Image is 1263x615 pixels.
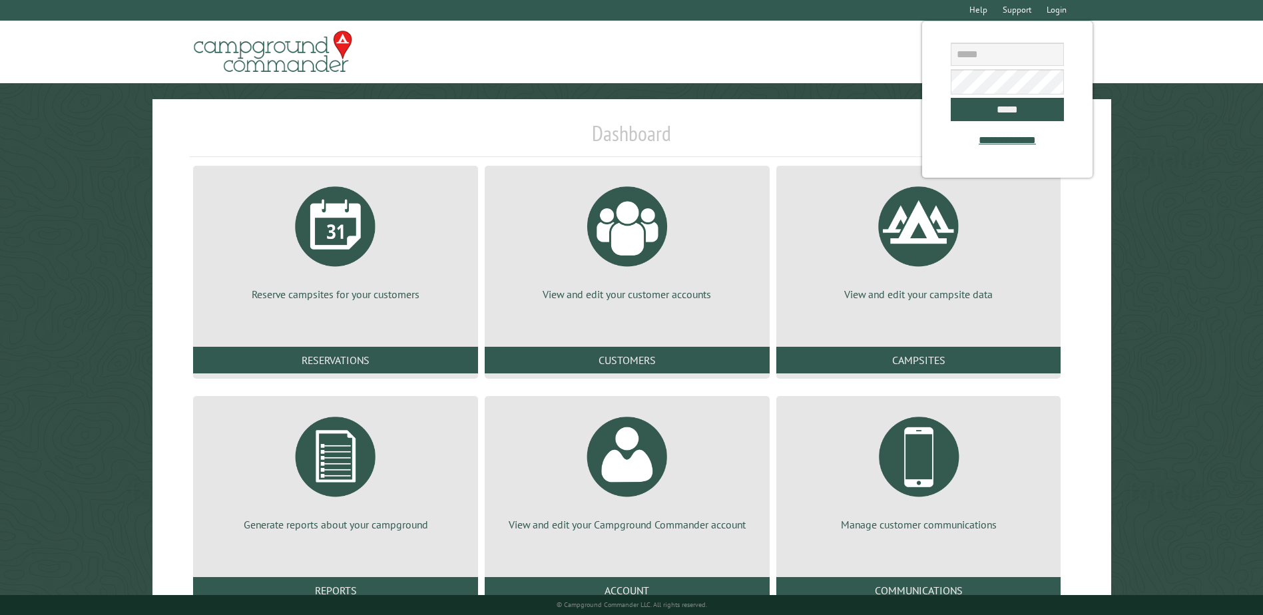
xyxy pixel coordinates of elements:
[501,407,754,532] a: View and edit your Campground Commander account
[501,176,754,302] a: View and edit your customer accounts
[209,287,462,302] p: Reserve campsites for your customers
[193,347,478,373] a: Reservations
[557,600,707,609] small: © Campground Commander LLC. All rights reserved.
[193,577,478,604] a: Reports
[190,26,356,78] img: Campground Commander
[776,347,1061,373] a: Campsites
[792,407,1045,532] a: Manage customer communications
[209,407,462,532] a: Generate reports about your campground
[792,517,1045,532] p: Manage customer communications
[190,120,1073,157] h1: Dashboard
[209,176,462,302] a: Reserve campsites for your customers
[501,287,754,302] p: View and edit your customer accounts
[501,517,754,532] p: View and edit your Campground Commander account
[776,577,1061,604] a: Communications
[792,176,1045,302] a: View and edit your campsite data
[209,517,462,532] p: Generate reports about your campground
[485,347,770,373] a: Customers
[485,577,770,604] a: Account
[792,287,1045,302] p: View and edit your campsite data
